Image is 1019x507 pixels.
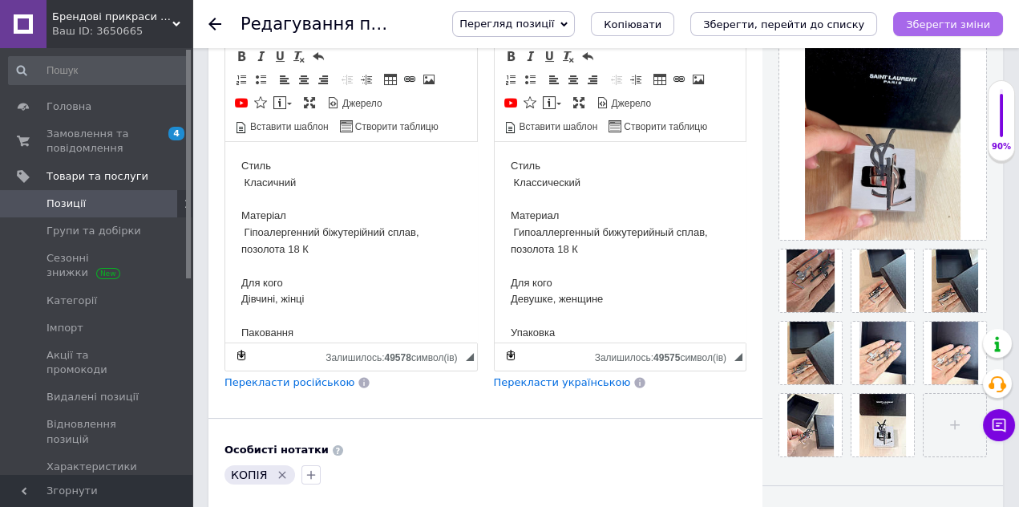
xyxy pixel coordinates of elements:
[326,348,465,363] div: Кiлькiсть символiв
[988,80,1015,161] div: 90% Якість заповнення
[233,47,250,65] a: Жирний (⌘+B)
[609,97,652,111] span: Джерело
[459,18,554,30] span: Перегляд позиції
[653,352,680,363] span: 49575
[502,71,520,88] a: Вставити/видалити нумерований список
[564,71,582,88] a: По центру
[225,142,477,343] iframe: Редактор, 67DC659F-D401-41EA-886D-6C736C1E7B2F
[420,71,438,88] a: Зображення
[47,294,97,308] span: Категорії
[47,169,148,184] span: Товари та послуги
[233,117,331,135] a: Вставити шаблон
[703,18,864,30] i: Зберегти, перейти до списку
[241,14,750,34] h1: Редагування позиції: Сен Лоран кільце з логотипом
[47,390,139,404] span: Видалені позиції
[309,47,327,65] a: Повернути (⌘+Z)
[595,348,734,363] div: Кiлькiсть символiв
[502,47,520,65] a: Жирний (⌘+B)
[906,18,990,30] i: Зберегти зміни
[231,468,267,481] span: КОПІЯ
[47,197,86,211] span: Позиції
[340,97,382,111] span: Джерело
[466,353,474,361] span: Потягніть для зміни розмірів
[271,47,289,65] a: Підкреслений (⌘+U)
[604,18,661,30] span: Копіювати
[168,127,184,140] span: 4
[540,47,558,65] a: Підкреслений (⌘+U)
[47,99,91,114] span: Головна
[290,47,308,65] a: Видалити форматування
[560,47,577,65] a: Видалити форматування
[252,71,269,88] a: Вставити/видалити маркований список
[47,348,148,377] span: Акції та промокоди
[384,352,410,363] span: 49578
[502,347,520,364] a: Зробити резервну копію зараз
[545,71,563,88] a: По лівому краю
[276,468,289,481] svg: Видалити мітку
[314,71,332,88] a: По правому краю
[47,127,148,156] span: Замовлення та повідомлення
[52,24,192,39] div: Ваш ID: 3650665
[16,16,236,283] body: Редактор, B733673E-1E38-4800-96BC-EEAA80CBA614
[502,94,520,112] a: Додати відео з YouTube
[495,142,746,343] iframe: Редактор, B733673E-1E38-4800-96BC-EEAA80CBA614
[224,444,329,456] b: Особисті нотатки
[338,117,441,135] a: Створити таблицю
[8,56,189,85] input: Пошук
[353,120,439,134] span: Створити таблицю
[47,460,137,474] span: Характеристики
[248,120,329,134] span: Вставити шаблон
[325,94,385,112] a: Джерело
[47,251,148,280] span: Сезонні знижки
[521,94,539,112] a: Вставити іконку
[224,376,354,388] span: Перекласти російською
[521,71,539,88] a: Вставити/видалити маркований список
[233,347,250,364] a: Зробити резервну копію зараз
[627,71,645,88] a: Збільшити відступ
[521,47,539,65] a: Курсив (⌘+I)
[271,94,294,112] a: Вставити повідомлення
[517,120,598,134] span: Вставити шаблон
[989,141,1014,152] div: 90%
[579,47,596,65] a: Повернути (⌘+Z)
[621,120,707,134] span: Створити таблицю
[606,117,710,135] a: Створити таблицю
[276,71,293,88] a: По лівому краю
[494,376,631,388] span: Перекласти українською
[295,71,313,88] a: По центру
[570,94,588,112] a: Максимізувати
[651,71,669,88] a: Таблиця
[358,71,375,88] a: Збільшити відступ
[233,94,250,112] a: Додати відео з YouTube
[734,353,742,361] span: Потягніть для зміни розмірів
[591,12,674,36] button: Копіювати
[670,71,688,88] a: Вставити/Редагувати посилання (⌘+L)
[401,71,419,88] a: Вставити/Редагувати посилання (⌘+L)
[47,224,141,238] span: Групи та добірки
[252,94,269,112] a: Вставити іконку
[502,117,600,135] a: Вставити шаблон
[208,18,221,30] div: Повернутися назад
[252,47,269,65] a: Курсив (⌘+I)
[608,71,625,88] a: Зменшити відступ
[594,94,654,112] a: Джерело
[983,409,1015,441] button: Чат з покупцем
[52,10,172,24] span: Брендові прикраси люкс / Beauty Mix shop
[690,12,877,36] button: Зберегти, перейти до списку
[16,16,236,283] body: Редактор, 67DC659F-D401-41EA-886D-6C736C1E7B2F
[47,417,148,446] span: Відновлення позицій
[47,321,83,335] span: Імпорт
[233,71,250,88] a: Вставити/видалити нумерований список
[540,94,564,112] a: Вставити повідомлення
[689,71,707,88] a: Зображення
[301,94,318,112] a: Максимізувати
[584,71,601,88] a: По правому краю
[382,71,399,88] a: Таблиця
[893,12,1003,36] button: Зберегти зміни
[338,71,356,88] a: Зменшити відступ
